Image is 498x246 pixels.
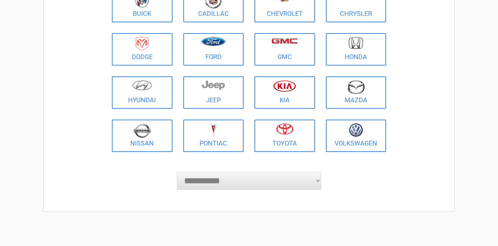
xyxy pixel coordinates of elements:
a: Nissan [112,120,172,152]
img: honda [348,37,363,49]
a: Mazda [326,76,386,109]
img: volkswagen [349,123,363,137]
a: Jeep [183,76,244,109]
img: dodge [136,37,148,51]
a: Kia [254,76,315,109]
a: GMC [254,33,315,66]
img: nissan [134,123,151,138]
img: gmc [271,38,298,44]
img: kia [273,80,296,92]
a: Honda [326,33,386,66]
img: ford [201,37,226,46]
a: Dodge [112,33,172,66]
img: jeep [202,80,225,90]
img: toyota [276,123,293,135]
img: pontiac [210,123,217,137]
a: Hyundai [112,76,172,109]
img: hyundai [132,80,152,90]
img: mazda [347,80,365,94]
a: Pontiac [183,120,244,152]
a: Ford [183,33,244,66]
a: Toyota [254,120,315,152]
a: Volkswagen [326,120,386,152]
